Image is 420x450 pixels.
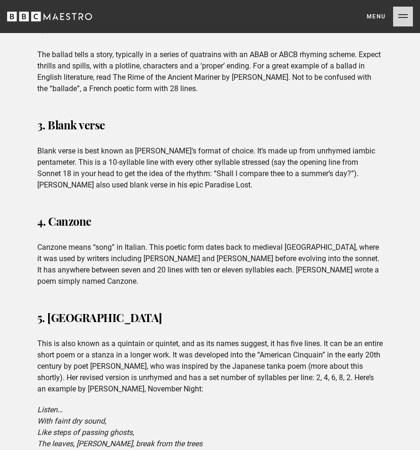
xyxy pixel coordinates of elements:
p: The ballad tells a story, typically in a series of quatrains with an ABAB or ABCB rhyming scheme.... [37,49,383,94]
h3: 3. Blank verse [37,113,383,136]
p: This is also known as a quintain or quintet, and as its names suggest, it has five lines. It can ... [37,338,383,395]
em: Like steps of passing ghosts, [37,428,134,437]
h3: 4. Canzone [37,210,383,232]
em: The leaves, [PERSON_NAME], break from the trees [37,439,202,448]
p: Canzone means “song” in Italian. This poetic form dates back to medieval [GEOGRAPHIC_DATA], where... [37,242,383,287]
em: Listen… [37,405,63,414]
svg: BBC Maestro [7,9,92,24]
button: Toggle navigation [367,7,413,26]
em: With faint dry sound, [37,416,106,425]
h3: 5. [GEOGRAPHIC_DATA] [37,306,383,329]
p: Blank verse is best known as [PERSON_NAME]’s format of choice. It’s made up from unrhymed iambic ... [37,145,383,191]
